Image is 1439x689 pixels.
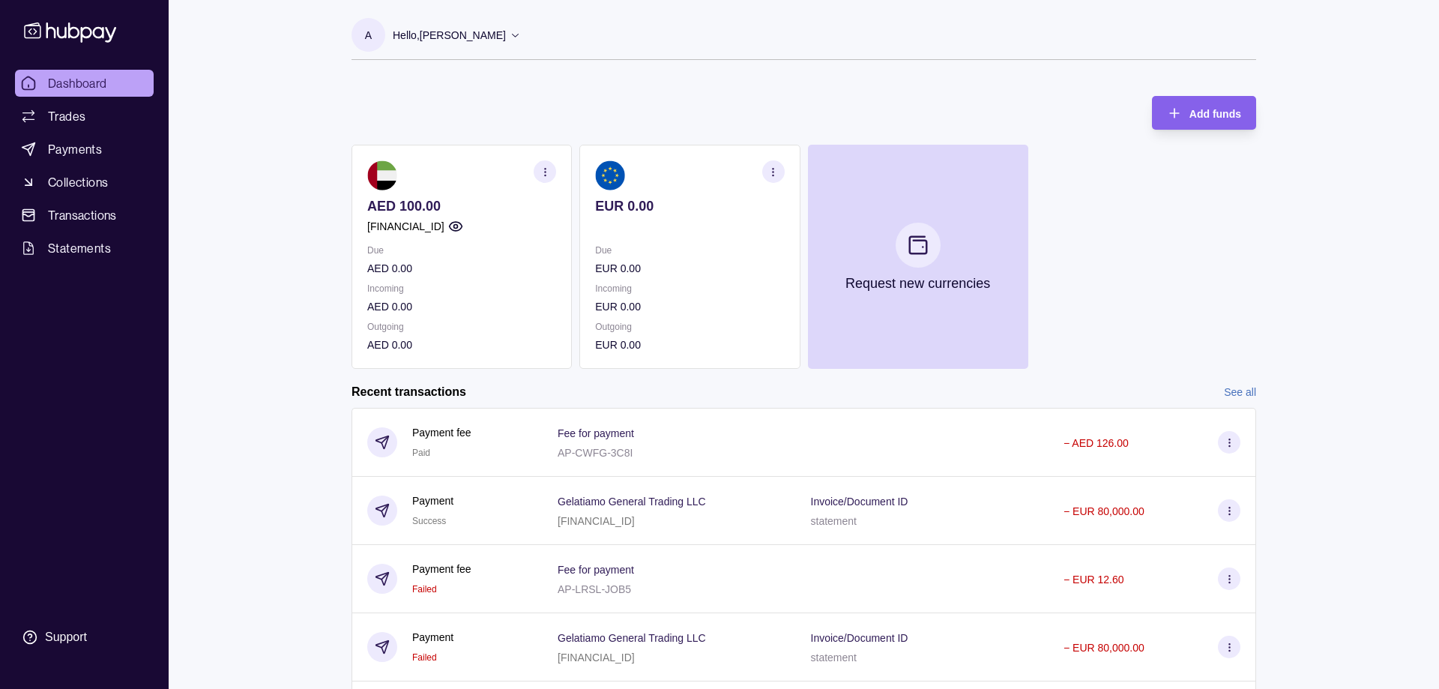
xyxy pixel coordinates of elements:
[1064,437,1129,449] p: − AED 126.00
[1064,574,1124,586] p: − EUR 12.60
[48,140,102,158] span: Payments
[15,136,154,163] a: Payments
[15,235,154,262] a: Statements
[808,145,1028,369] button: Request new currencies
[412,516,446,526] span: Success
[15,622,154,653] a: Support
[1152,96,1256,130] button: Add funds
[365,27,372,43] p: A
[367,298,556,315] p: AED 0.00
[15,202,154,229] a: Transactions
[811,632,908,644] p: Invoice/Document ID
[558,496,706,508] p: Gelatiamo General Trading LLC
[595,337,784,353] p: EUR 0.00
[367,260,556,277] p: AED 0.00
[412,493,453,509] p: Payment
[48,239,111,257] span: Statements
[412,448,430,458] span: Paid
[412,584,437,595] span: Failed
[845,275,990,292] p: Request new currencies
[367,337,556,353] p: AED 0.00
[48,74,107,92] span: Dashboard
[48,107,85,125] span: Trades
[352,384,466,400] h2: Recent transactions
[367,218,444,235] p: [FINANCIAL_ID]
[412,561,471,577] p: Payment fee
[811,515,857,527] p: statement
[1064,642,1144,654] p: − EUR 80,000.00
[15,103,154,130] a: Trades
[811,496,908,508] p: Invoice/Document ID
[412,424,471,441] p: Payment fee
[367,280,556,297] p: Incoming
[15,169,154,196] a: Collections
[1189,108,1241,120] span: Add funds
[48,173,108,191] span: Collections
[558,652,635,664] p: [FINANCIAL_ID]
[412,629,453,646] p: Payment
[558,583,631,595] p: AP-LRSL-JOB5
[595,280,784,297] p: Incoming
[558,515,635,527] p: [FINANCIAL_ID]
[558,447,633,459] p: AP-CWFG-3C8I
[595,160,625,190] img: eu
[558,632,706,644] p: Gelatiamo General Trading LLC
[367,160,397,190] img: ae
[595,260,784,277] p: EUR 0.00
[1064,505,1144,517] p: − EUR 80,000.00
[1224,384,1256,400] a: See all
[811,652,857,664] p: statement
[595,298,784,315] p: EUR 0.00
[558,564,634,576] p: Fee for payment
[393,27,506,43] p: Hello, [PERSON_NAME]
[367,242,556,259] p: Due
[558,427,634,439] p: Fee for payment
[412,652,437,663] span: Failed
[367,198,556,214] p: AED 100.00
[15,70,154,97] a: Dashboard
[595,198,784,214] p: EUR 0.00
[595,319,784,335] p: Outgoing
[48,206,117,224] span: Transactions
[595,242,784,259] p: Due
[45,629,87,646] div: Support
[367,319,556,335] p: Outgoing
